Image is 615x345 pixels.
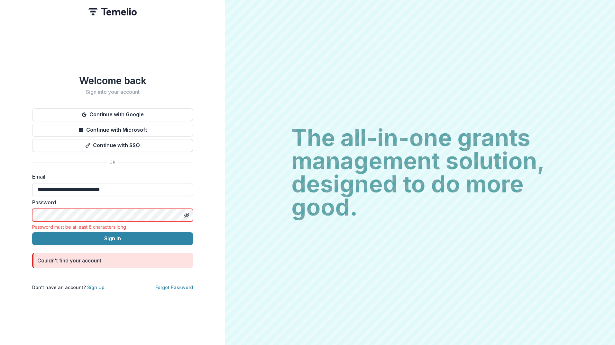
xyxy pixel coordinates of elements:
[155,285,193,290] a: Forgot Password
[32,224,193,230] div: Password must be at least 8 characters long
[32,108,193,121] button: Continue with Google
[32,124,193,137] button: Continue with Microsoft
[32,139,193,152] button: Continue with SSO
[180,186,188,193] keeper-lock: Open Keeper Popup
[32,284,105,291] p: Don't have an account?
[32,173,189,181] label: Email
[37,257,103,264] div: Couldn't find your account.
[181,210,192,220] button: Toggle password visibility
[32,75,193,86] h1: Welcome back
[87,285,105,290] a: Sign Up
[172,211,180,219] keeper-lock: Open Keeper Popup
[32,89,193,95] h2: Sign into your account
[32,232,193,245] button: Sign In
[88,8,137,15] img: Temelio
[32,199,189,206] label: Password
